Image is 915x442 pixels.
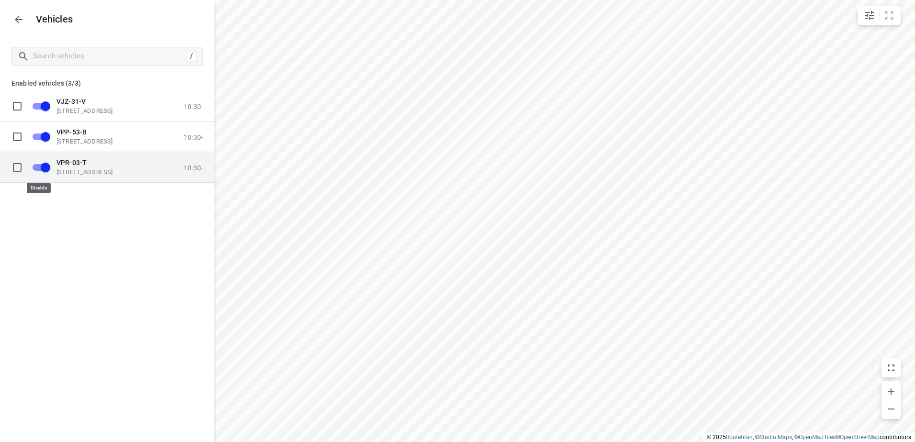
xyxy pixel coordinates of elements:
[28,14,73,25] p: Vehicles
[726,434,753,441] a: Routetitan
[184,164,203,171] p: 10:30-
[56,158,87,166] span: VPR-03-T
[858,6,901,25] div: small contained button group
[186,51,197,62] div: /
[27,127,51,145] span: Disable
[860,6,879,25] button: Map settings
[799,434,836,441] a: OpenMapTiles
[56,168,152,176] p: [STREET_ADDRESS]
[56,128,87,135] span: VPP-53-B
[759,434,792,441] a: Stadia Maps
[56,107,152,114] p: [STREET_ADDRESS]
[27,97,51,115] span: Disable
[56,137,152,145] p: [STREET_ADDRESS]
[840,434,880,441] a: OpenStreetMap
[33,49,186,64] input: Search vehicles
[184,133,203,141] p: 10:30-
[56,97,86,105] span: VJZ-31-V
[184,102,203,110] p: 10:30-
[707,434,911,441] li: © 2025 , © , © © contributors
